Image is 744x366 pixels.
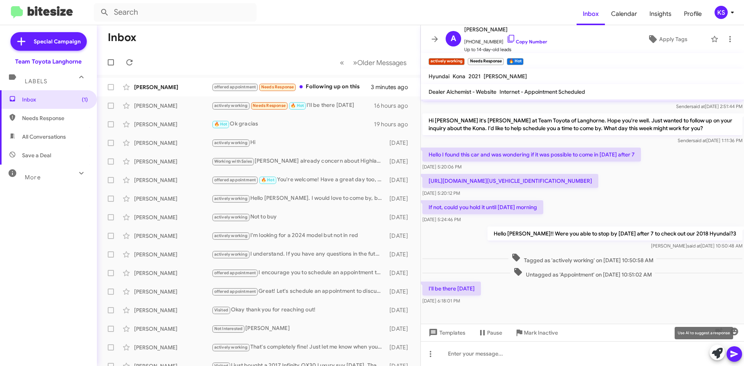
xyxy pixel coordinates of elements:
div: [PERSON_NAME] [134,306,212,314]
p: [URL][DOMAIN_NAME][US_VEHICLE_IDENTIFICATION_NUMBER] [422,174,598,188]
span: Calendar [605,3,643,25]
div: [PERSON_NAME] [134,102,212,110]
p: Hello [PERSON_NAME]!! Were you able to stop by [DATE] after 7 to check out our 2018 Hyundai?3 [487,227,742,241]
div: [PERSON_NAME] [134,251,212,258]
div: Team Toyota Langhorne [15,58,82,65]
div: [DATE] [386,213,414,221]
div: KS [715,6,728,19]
span: actively working [214,215,248,220]
a: Insights [643,3,678,25]
button: Mark Inactive [508,326,564,340]
span: Sender [DATE] 2:51:44 PM [676,103,742,109]
span: 🔥 Hot [291,103,304,108]
button: Apply Tags [627,32,707,46]
div: Hi [212,138,386,147]
span: A [451,33,456,45]
button: Next [348,55,411,70]
div: [DATE] [386,251,414,258]
span: actively working [214,140,248,145]
span: Older Messages [357,58,406,67]
div: 16 hours ago [374,102,414,110]
div: [DATE] [386,195,414,203]
div: [DATE] [386,288,414,296]
div: [DATE] [386,176,414,184]
div: [DATE] [386,139,414,147]
div: [PERSON_NAME] [134,325,212,333]
a: Inbox [577,3,605,25]
p: If not, could you hold it until [DATE] morning [422,200,543,214]
span: More [25,174,41,181]
button: KS [708,6,735,19]
p: Hello I found this car and was wondering if it was possible to come in [DATE] after 7 [422,148,641,162]
span: offered appointment [214,270,256,275]
div: [PERSON_NAME] [134,232,212,240]
span: Kona [453,73,465,80]
div: Hello [PERSON_NAME]. I would love to come by, but I live almost 2 hours away from your dealership... [212,194,386,203]
span: Dealer Alchemist - Website [429,88,496,95]
div: [PERSON_NAME] [134,158,212,165]
div: [DATE] [386,232,414,240]
small: Needs Response [468,58,503,65]
span: said at [687,243,701,249]
span: Mark Inactive [524,326,558,340]
div: I'm looking for a 2024 model but not in red [212,231,386,240]
span: (1) [82,96,88,103]
div: Great! Let's schedule an appointment to discuss the details and see your vehicle. When are you av... [212,287,386,296]
span: [PHONE_NUMBER] [464,34,547,46]
span: offered appointment [214,177,256,182]
span: [DATE] 5:20:12 PM [422,190,460,196]
div: [PERSON_NAME] [134,195,212,203]
span: Hyundai [429,73,449,80]
span: actively working [214,233,248,238]
div: Following up on this [212,82,371,91]
div: [PERSON_NAME] already concern about Highlander car black I about meet [PERSON_NAME] but she told ... [212,157,386,166]
span: Internet - Appointment Scheduled [499,88,585,95]
div: [DATE] [386,306,414,314]
span: Save a Deal [22,151,51,159]
span: [PERSON_NAME] [464,25,547,34]
a: Profile [678,3,708,25]
span: 2021 [468,73,480,80]
div: [PERSON_NAME] [134,120,212,128]
div: Okay thank you for reaching out! [212,306,386,314]
div: That's completely fine! Just let me know when you're available next week, and we can set up a tim... [212,343,386,352]
span: Not Interested [214,326,243,331]
div: [PERSON_NAME] [134,269,212,277]
span: actively working [214,196,248,201]
span: Pause [487,326,502,340]
div: Not to buy [212,213,386,222]
a: Copy Number [506,39,547,45]
div: You're welcome! Have a great day too, and see you [DATE]! [212,175,386,184]
a: Special Campaign [10,32,87,51]
span: [DATE] 6:18:01 PM [422,298,460,304]
div: 3 minutes ago [371,83,414,91]
span: 🔥 Hot [261,177,274,182]
div: I understand. If you have any questions in the future, feel free to reach out anytime! [212,250,386,259]
div: 19 hours ago [374,120,414,128]
div: Ok gracias [212,120,374,129]
small: actively working [429,58,465,65]
span: All Conversations [22,133,66,141]
button: Pause [472,326,508,340]
div: [PERSON_NAME] [212,324,386,333]
span: » [353,58,357,67]
span: Apply Tags [659,32,687,46]
div: [PERSON_NAME] [134,83,212,91]
span: Tagged as 'actively working' on [DATE] 10:50:58 AM [508,253,656,264]
nav: Page navigation example [336,55,411,70]
p: Hi [PERSON_NAME] it's [PERSON_NAME] at Team Toyota of Langhorne. Hope you're well. Just wanted to... [422,113,742,135]
span: actively working [214,345,248,350]
div: [PERSON_NAME] [134,176,212,184]
span: offered appointment [214,84,256,89]
input: Search [94,3,257,22]
span: Special Campaign [34,38,81,45]
div: [DATE] [386,325,414,333]
span: [DATE] 5:24:46 PM [422,217,461,222]
span: Needs Response [261,84,294,89]
div: [DATE] [386,158,414,165]
button: Previous [335,55,349,70]
span: Inbox [22,96,88,103]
